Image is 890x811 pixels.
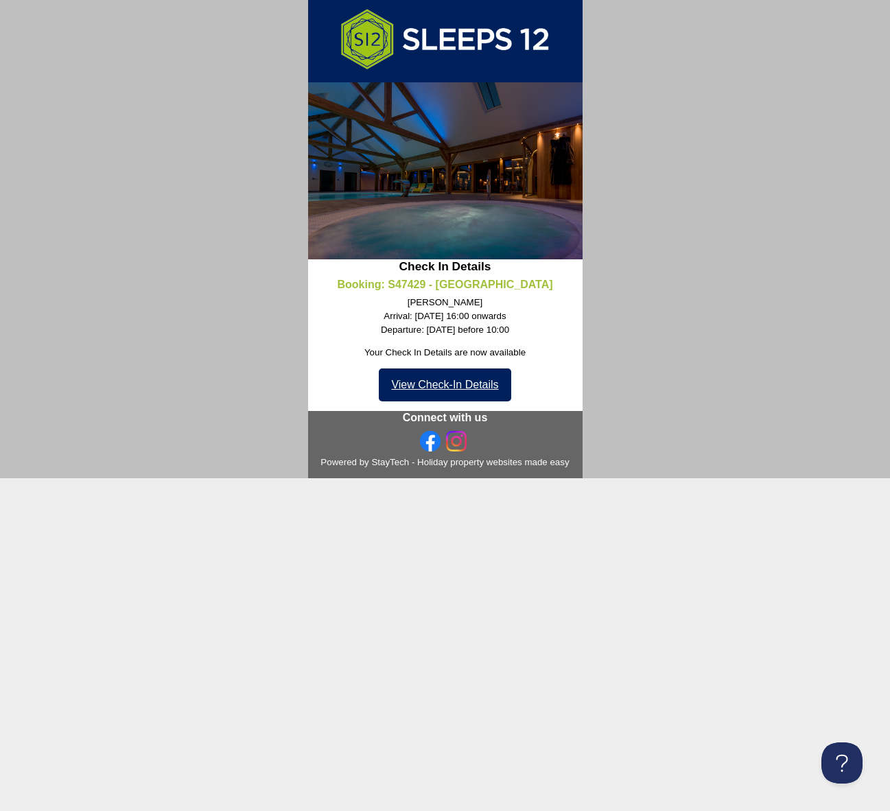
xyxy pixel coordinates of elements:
img: S12-LA_WHITE.content.png [338,5,553,73]
a: Booking: S47429 - [GEOGRAPHIC_DATA] [337,279,552,290]
a: View Check-In Details [379,368,511,401]
img: Instagram [446,431,467,451]
h2: Check In Details [308,259,583,274]
img: open-uri20221205-25-jipiyn.wide_content. [308,82,583,259]
h3: Connect with us [308,411,583,424]
iframe: Toggle Customer Support [821,742,863,784]
p: Your Check In Details are now available [326,346,564,360]
a: Powered by StayTech - Holiday property websites made easy [320,457,569,467]
p: [PERSON_NAME] Arrival: [DATE] 16:00 onwards Departure: [DATE] before 10:00 [326,296,564,337]
img: Facebook [420,431,441,451]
